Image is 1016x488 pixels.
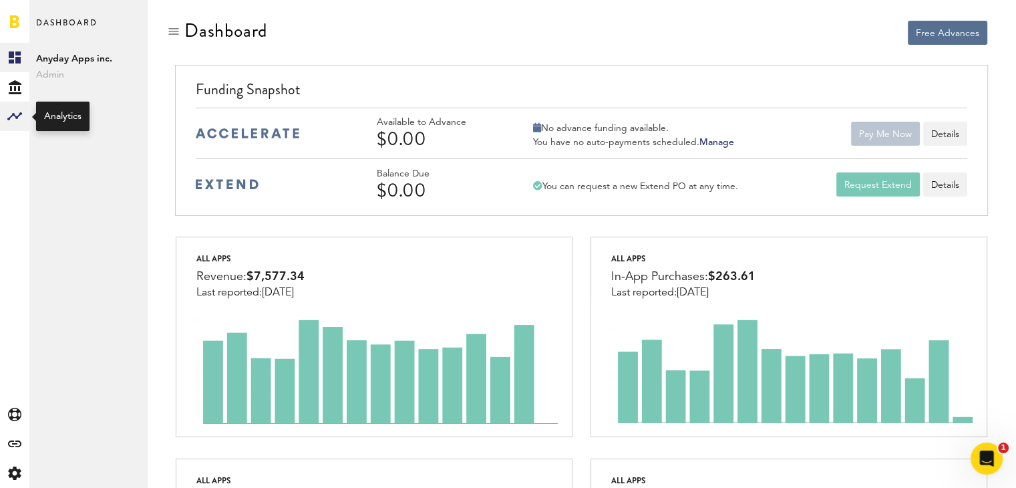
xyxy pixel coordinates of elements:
div: All apps [196,251,305,267]
img: accelerate-medium-blue-logo.svg [196,128,299,138]
span: [DATE] [677,287,709,298]
img: extend-medium-blue-logo.svg [196,179,259,190]
text: 0 [196,420,200,426]
button: Pay Me Now [851,122,920,146]
span: Anyday Apps inc. [36,51,140,67]
div: No advance funding available. [533,122,734,134]
button: Details [923,122,967,146]
div: $0.00 [377,180,504,201]
div: Revenue: [196,267,305,287]
span: Dashboard [36,15,98,43]
div: In-App Purchases: [611,267,755,287]
text: 4K [192,368,200,375]
div: Funding Snapshot [196,79,967,108]
text: 6K [192,342,200,349]
div: You have no auto-payments scheduled. [533,136,734,148]
span: [DATE] [262,287,294,298]
span: $263.61 [708,271,755,283]
button: Request Extend [836,172,920,197]
a: Manage [699,138,734,147]
div: Balance Due [377,168,504,180]
div: All apps [611,251,755,267]
text: 4K [607,327,615,334]
div: Analytics [44,110,81,123]
span: $7,577.34 [246,271,305,283]
span: 1 [998,443,1009,453]
text: 0 [611,420,615,426]
span: Support [98,9,146,21]
span: Admin [36,67,140,83]
text: 8K [192,316,200,323]
text: 2K [192,394,200,400]
div: $0.00 [377,128,504,150]
div: Last reported: [611,287,755,299]
div: Last reported: [196,287,305,299]
a: Details [923,172,967,197]
div: Dashboard [184,20,267,41]
text: 2K [607,374,615,380]
div: You can request a new Extend PO at any time. [533,180,738,193]
div: Available to Advance [377,117,504,128]
button: Free Advances [908,21,987,45]
iframe: Intercom live chat [971,443,1003,475]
